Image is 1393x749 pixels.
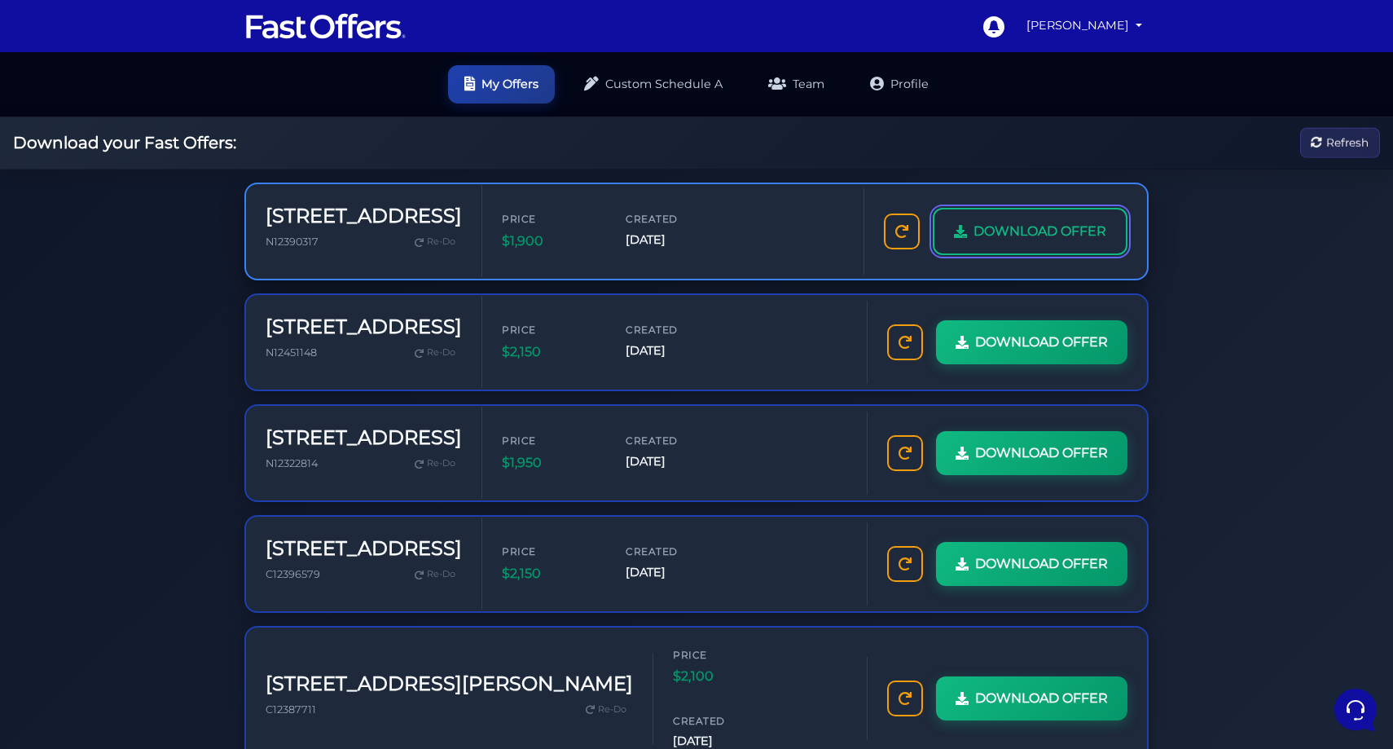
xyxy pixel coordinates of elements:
[502,452,600,474] span: $1,950
[266,537,462,561] h3: [STREET_ADDRESS]
[1300,128,1380,158] button: Refresh
[579,699,633,720] a: Re-Do
[13,133,236,152] h2: Download your Fast Offers:
[266,205,462,228] h3: [STREET_ADDRESS]
[626,433,723,448] span: Created
[408,564,462,585] a: Re-Do
[673,647,771,663] span: Price
[626,231,723,249] span: [DATE]
[427,346,455,360] span: Re-Do
[408,342,462,363] a: Re-Do
[427,456,455,471] span: Re-Do
[113,523,213,561] button: Messages
[266,426,462,450] h3: [STREET_ADDRESS]
[13,523,113,561] button: Home
[502,433,600,448] span: Price
[936,431,1127,475] a: DOWNLOAD OFFER
[626,211,723,227] span: Created
[626,563,723,582] span: [DATE]
[626,544,723,559] span: Created
[626,341,723,360] span: [DATE]
[213,523,313,561] button: Help
[37,263,266,280] input: Search for an Article...
[502,322,600,337] span: Price
[975,443,1108,464] span: DOWNLOAD OFFER
[203,228,300,241] a: Open Help Center
[117,173,228,186] span: Start a Conversation
[752,65,841,104] a: Team
[266,346,317,359] span: N12451148
[408,453,462,474] a: Re-Do
[266,672,633,696] h3: [STREET_ADDRESS][PERSON_NAME]
[266,703,316,716] span: C12387711
[975,688,1108,709] span: DOWNLOAD OFFER
[673,666,771,687] span: $2,100
[1331,685,1380,734] iframe: Customerly Messenger Launcher
[673,713,771,729] span: Created
[936,676,1127,720] a: DOWNLOAD OFFER
[140,546,187,561] p: Messages
[13,13,274,65] h2: Hello [PERSON_NAME] 👋
[854,65,945,104] a: Profile
[52,117,85,150] img: dark
[502,231,600,252] span: $1,900
[26,91,132,104] span: Your Conversations
[936,542,1127,586] a: DOWNLOAD OFFER
[936,320,1127,364] a: DOWNLOAD OFFER
[598,703,626,717] span: Re-Do
[263,91,300,104] a: See all
[626,452,723,471] span: [DATE]
[502,211,600,227] span: Price
[975,553,1108,575] span: DOWNLOAD OFFER
[26,117,59,150] img: dark
[502,341,600,363] span: $2,150
[266,568,320,580] span: C12396579
[49,546,77,561] p: Home
[626,322,723,337] span: Created
[568,65,739,104] a: Custom Schedule A
[266,315,462,339] h3: [STREET_ADDRESS]
[933,208,1127,255] a: DOWNLOAD OFFER
[973,221,1106,242] span: DOWNLOAD OFFER
[26,228,111,241] span: Find an Answer
[1326,134,1369,152] span: Refresh
[266,236,319,248] span: N12390317
[448,65,555,104] a: My Offers
[427,235,455,249] span: Re-Do
[502,563,600,584] span: $2,150
[502,544,600,559] span: Price
[26,163,300,196] button: Start a Conversation
[266,457,318,469] span: N12322814
[408,231,462,253] a: Re-Do
[975,332,1108,353] span: DOWNLOAD OFFER
[253,546,274,561] p: Help
[1020,10,1149,42] a: [PERSON_NAME]
[427,567,455,582] span: Re-Do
